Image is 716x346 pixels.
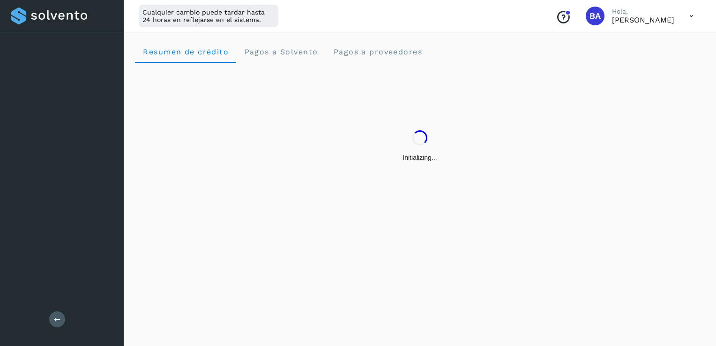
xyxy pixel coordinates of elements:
div: Cualquier cambio puede tardar hasta 24 horas en reflejarse en el sistema. [139,5,278,27]
span: Resumen de crédito [142,47,229,56]
span: Pagos a proveedores [333,47,422,56]
p: Hola, [612,8,674,15]
p: Berenice Alanis [612,15,674,24]
span: Pagos a Solvento [244,47,318,56]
